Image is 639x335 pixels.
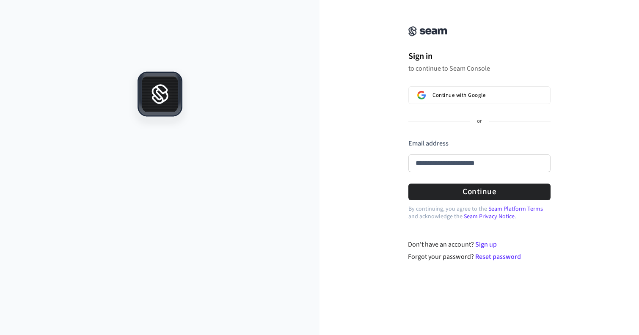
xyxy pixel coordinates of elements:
img: Seam Console [408,26,447,36]
h1: Sign in [408,50,551,63]
p: By continuing, you agree to the and acknowledge the . [408,205,551,220]
span: Continue with Google [432,92,485,99]
div: Forgot your password? [408,252,551,262]
label: Email address [408,139,449,148]
p: to continue to Seam Console [408,64,551,73]
button: Continue [408,184,551,200]
div: Don't have an account? [408,239,551,250]
a: Reset password [475,252,521,261]
img: Sign in with Google [417,91,426,99]
p: or [477,118,482,125]
a: Sign up [475,240,497,249]
a: Seam Platform Terms [488,205,543,213]
a: Seam Privacy Notice [464,212,515,221]
button: Sign in with GoogleContinue with Google [408,86,551,104]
